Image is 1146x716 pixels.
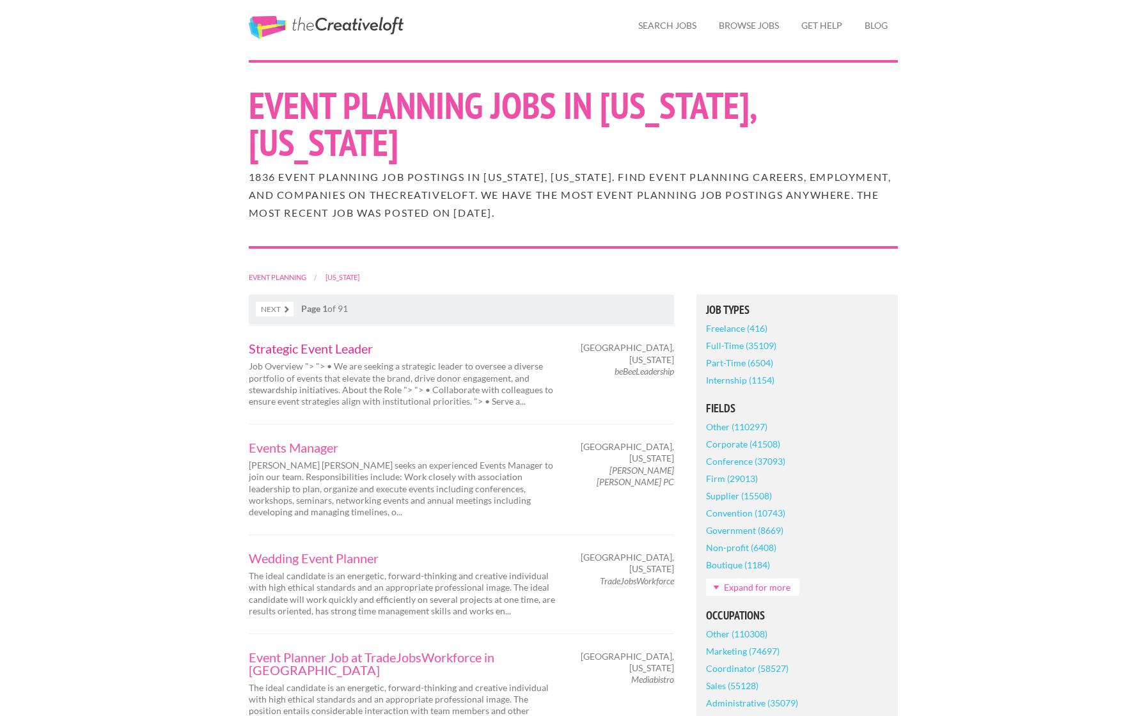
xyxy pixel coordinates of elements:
em: [PERSON_NAME] [PERSON_NAME] PC [597,465,674,487]
h5: Job Types [706,304,888,316]
p: [PERSON_NAME] [PERSON_NAME] seeks an experienced Events Manager to join our team. Responsibilitie... [249,460,562,518]
a: Part-Time (6504) [706,354,773,371]
h5: Occupations [706,610,888,621]
a: Search Jobs [628,11,707,40]
a: Coordinator (58527) [706,660,789,677]
a: The Creative Loft [249,16,404,39]
a: Wedding Event Planner [249,552,562,564]
a: [US_STATE] [326,273,359,281]
a: Internship (1154) [706,371,774,389]
h5: Fields [706,403,888,414]
a: Event Planner Job at TradeJobsWorkforce in [GEOGRAPHIC_DATA] [249,651,562,676]
nav: of 91 [249,295,674,324]
a: Expand for more [706,579,799,596]
a: Convention (10743) [706,504,785,522]
p: Job Overview "> "> • We are seeking a strategic leader to oversee a diverse portfolio of events t... [249,361,562,407]
a: Administrative (35079) [706,694,798,712]
a: Boutique (1184) [706,556,770,573]
a: Other (110308) [706,625,767,642]
em: beBeeLeadership [615,366,674,377]
a: Supplier (15508) [706,487,772,504]
span: [GEOGRAPHIC_DATA], [US_STATE] [581,651,674,674]
a: Strategic Event Leader [249,342,562,355]
a: Government (8669) [706,522,783,539]
h2: 1836 Event Planning job postings in [US_STATE], [US_STATE]. Find Event Planning careers, employme... [249,168,898,222]
a: Browse Jobs [709,11,789,40]
a: Other (110297) [706,418,767,435]
a: Sales (55128) [706,677,758,694]
a: Event Planning [249,273,306,281]
a: Get Help [791,11,852,40]
em: Mediabistro [631,674,674,685]
a: Firm (29013) [706,470,758,487]
a: Freelance (416) [706,320,767,337]
a: Full-Time (35109) [706,337,776,354]
strong: Page 1 [301,303,327,314]
span: [GEOGRAPHIC_DATA], [US_STATE] [581,441,674,464]
a: Next [256,302,294,316]
a: Non-profit (6408) [706,539,776,556]
a: Corporate (41508) [706,435,780,453]
a: Events Manager [249,441,562,454]
h1: Event Planning Jobs in [US_STATE], [US_STATE] [249,87,898,161]
span: [GEOGRAPHIC_DATA], [US_STATE] [581,552,674,575]
a: Marketing (74697) [706,642,780,660]
a: Conference (37093) [706,453,785,470]
span: [GEOGRAPHIC_DATA], [US_STATE] [581,342,674,365]
p: The ideal candidate is an energetic, forward-thinking and creative individual with high ethical s... [249,570,562,617]
em: TradeJobsWorkforce [600,575,674,586]
a: Blog [854,11,898,40]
